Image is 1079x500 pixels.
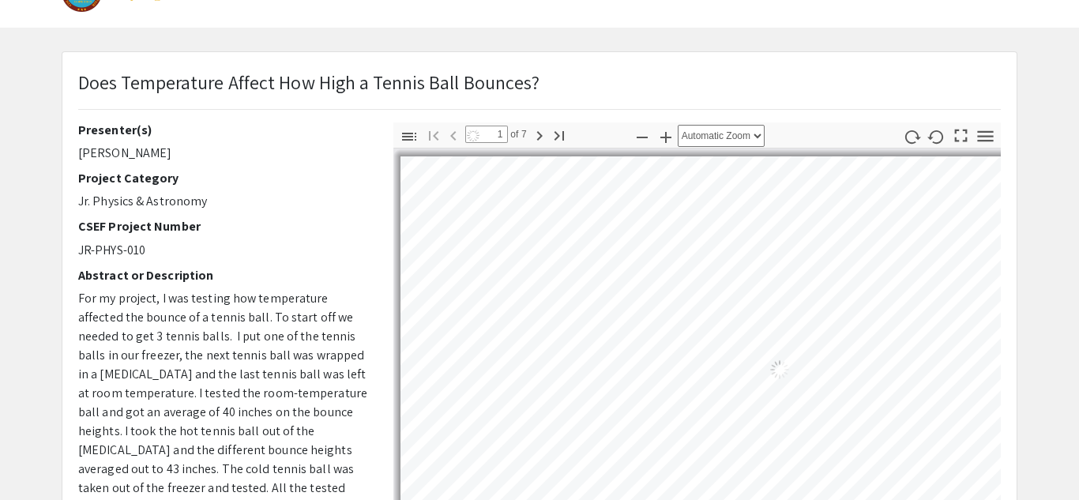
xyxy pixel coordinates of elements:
h2: Presenter(s) [78,122,370,137]
button: Switch to Presentation Mode [948,122,975,145]
h2: CSEF Project Number [78,219,370,234]
button: Tools [972,125,999,148]
select: Zoom [678,125,765,147]
button: Previous Page [440,123,467,146]
button: Zoom Out [629,125,656,148]
h2: Project Category [78,171,370,186]
button: Rotate Counterclockwise [923,125,950,148]
p: Does Temperature Affect How High a Tennis Ball Bounces? [78,68,540,96]
button: Zoom In [652,125,679,148]
input: Page [465,126,508,143]
button: Toggle Sidebar [396,125,423,148]
button: Go to First Page [420,123,447,146]
h2: Abstract or Description [78,268,370,283]
p: JR-PHYS-010 [78,241,370,260]
p: Jr. Physics & Astronomy [78,192,370,211]
p: [PERSON_NAME] [78,144,370,163]
button: Next Page [526,123,553,146]
span: of 7 [508,126,527,143]
button: Rotate Clockwise [899,125,926,148]
button: Go to Last Page [546,123,573,146]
